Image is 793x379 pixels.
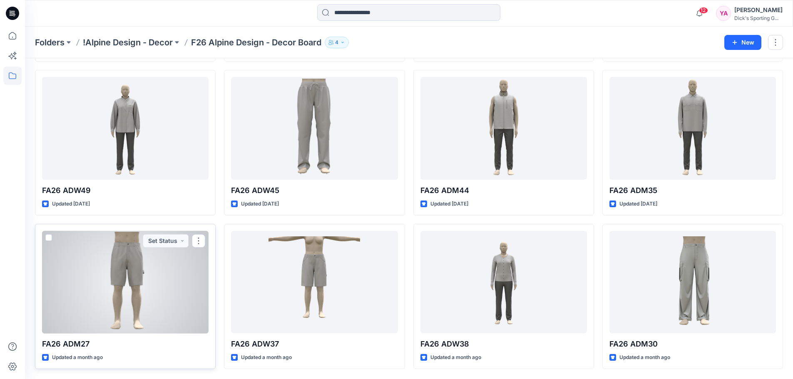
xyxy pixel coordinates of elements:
[699,7,708,14] span: 12
[430,200,468,208] p: Updated [DATE]
[619,200,657,208] p: Updated [DATE]
[619,353,670,362] p: Updated a month ago
[420,338,587,350] p: FA26 ADW38
[241,353,292,362] p: Updated a month ago
[609,338,776,350] p: FA26 ADM30
[420,231,587,334] a: FA26 ADW38
[335,38,338,47] p: 4
[430,353,481,362] p: Updated a month ago
[231,77,398,180] a: FA26 ADW45
[231,185,398,196] p: FA26 ADW45
[83,37,173,48] a: !Alpine Design - Decor
[42,185,209,196] p: FA26 ADW49
[420,77,587,180] a: FA26 ADM44
[191,37,321,48] p: F26 Alpine Design - Decor Board
[231,231,398,334] a: FA26 ADW37
[734,5,783,15] div: [PERSON_NAME]
[52,353,103,362] p: Updated a month ago
[231,338,398,350] p: FA26 ADW37
[42,231,209,334] a: FA26 ADM27
[420,185,587,196] p: FA26 ADM44
[52,200,90,208] p: Updated [DATE]
[609,77,776,180] a: FA26 ADM35
[35,37,65,48] a: Folders
[724,35,761,50] button: New
[734,15,783,21] div: Dick's Sporting G...
[42,77,209,180] a: FA26 ADW49
[325,37,349,48] button: 4
[609,185,776,196] p: FA26 ADM35
[716,6,731,21] div: YA
[42,338,209,350] p: FA26 ADM27
[241,200,279,208] p: Updated [DATE]
[609,231,776,334] a: FA26 ADM30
